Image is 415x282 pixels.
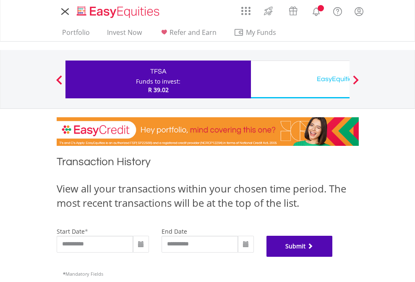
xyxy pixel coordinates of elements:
[234,27,289,38] span: My Funds
[347,79,364,88] button: Next
[148,86,169,94] span: R 39.02
[348,2,370,21] a: My Profile
[162,227,187,235] label: end date
[281,2,305,18] a: Vouchers
[286,4,300,18] img: vouchers-v2.svg
[266,236,333,257] button: Submit
[59,28,93,41] a: Portfolio
[236,2,256,16] a: AppsGrid
[170,28,217,37] span: Refer and Earn
[261,4,275,18] img: thrive-v2.svg
[75,5,163,19] img: EasyEquities_Logo.png
[327,2,348,19] a: FAQ's and Support
[70,66,246,77] div: TFSA
[136,77,180,86] div: Funds to invest:
[51,79,68,88] button: Previous
[57,117,359,146] img: EasyCredit Promotion Banner
[305,2,327,19] a: Notifications
[63,271,103,277] span: Mandatory Fields
[73,2,163,19] a: Home page
[241,6,251,16] img: grid-menu-icon.svg
[57,227,85,235] label: start date
[57,154,359,173] h1: Transaction History
[156,28,220,41] a: Refer and Earn
[104,28,145,41] a: Invest Now
[57,182,359,211] div: View all your transactions within your chosen time period. The most recent transactions will be a...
